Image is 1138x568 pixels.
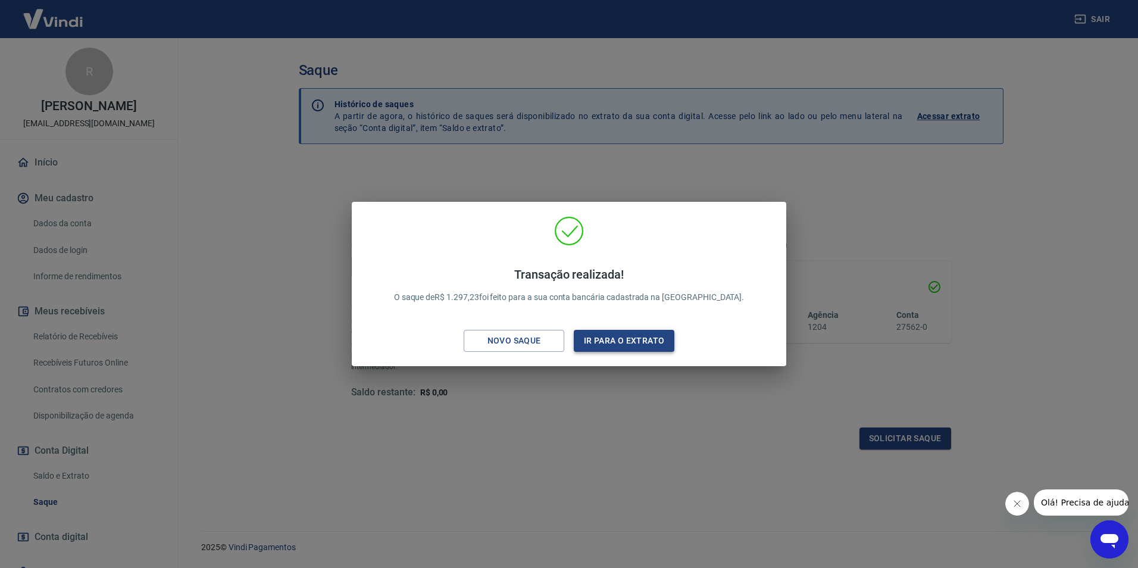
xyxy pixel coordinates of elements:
[1034,489,1128,516] iframe: Mensagem da empresa
[473,333,555,348] div: Novo saque
[1005,492,1029,516] iframe: Fechar mensagem
[394,267,745,304] p: O saque de R$ 1.297,23 foi feito para a sua conta bancária cadastrada na [GEOGRAPHIC_DATA].
[7,8,100,18] span: Olá! Precisa de ajuda?
[1090,520,1128,558] iframe: Botão para abrir a janela de mensagens
[574,330,674,352] button: Ir para o extrato
[464,330,564,352] button: Novo saque
[394,267,745,282] h4: Transação realizada!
